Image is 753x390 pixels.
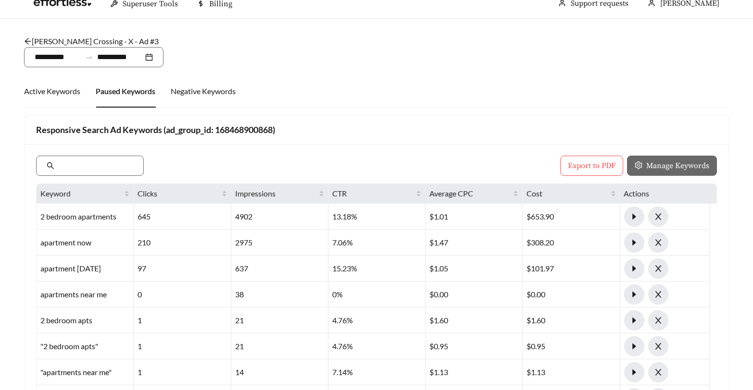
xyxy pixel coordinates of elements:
div: apartment now [37,230,134,256]
button: close [648,284,668,305]
div: 4.76% [328,333,426,359]
span: to [85,53,93,61]
span: close [649,212,668,221]
button: settingManage Keywords [627,156,717,176]
button: Export to PDF [560,156,623,176]
div: 1 [134,359,231,385]
span: caret-right [625,342,644,351]
div: apartment [DATE] [37,256,134,281]
div: 4.76% [328,307,426,333]
div: "2 bedroom apts" [37,333,134,359]
span: close [649,368,668,377]
button: caret-right [624,362,644,382]
div: $0.95 [426,333,523,359]
div: 1 [134,333,231,359]
div: 210 [134,230,231,256]
div: Negative Keywords [171,85,236,97]
div: 7.06% [328,230,426,256]
button: close [648,232,668,253]
strong: Responsive Search Ad Keywords (ad_group_id: 168468900868) [36,124,275,135]
span: search [47,162,54,170]
span: Impressions [235,188,317,199]
div: $1.60 [426,307,523,333]
div: 38 [231,281,328,307]
div: $0.00 [426,281,523,307]
span: caret-right [625,290,644,299]
span: Cost [527,188,608,199]
th: Actions [620,184,717,204]
span: caret-right [625,264,644,273]
div: 15.23% [328,256,426,281]
button: close [648,362,668,382]
div: apartments near me [37,281,134,307]
div: Paused Keywords [96,85,155,97]
div: 1 [134,307,231,333]
div: $1.47 [426,230,523,256]
div: 637 [231,256,328,281]
div: 645 [134,204,231,230]
span: caret-right [625,212,644,221]
div: "apartments near me" [37,359,134,385]
div: $653.90 [523,204,620,230]
button: close [648,207,668,227]
div: 7.14% [328,359,426,385]
button: close [648,258,668,279]
span: Clicks [138,188,219,199]
div: 21 [231,307,328,333]
div: 2 bedroom apts [37,307,134,333]
div: $0.00 [523,281,620,307]
span: close [649,238,668,247]
div: $1.01 [426,204,523,230]
div: 0% [328,281,426,307]
div: $0.95 [523,333,620,359]
div: $1.13 [523,359,620,385]
div: 2 bedroom apartments [37,204,134,230]
div: 97 [134,256,231,281]
a: arrow-left[PERSON_NAME] Crossing - X - Ad #3 [24,37,159,46]
span: Average CPC [429,188,511,199]
span: swap-right [85,53,93,61]
div: $1.13 [426,359,523,385]
button: caret-right [624,284,644,305]
div: Active Keywords [24,85,80,97]
button: caret-right [624,336,644,356]
div: 2975 [231,230,328,256]
span: close [649,264,668,273]
div: $101.97 [523,256,620,281]
button: caret-right [624,310,644,330]
button: close [648,336,668,356]
span: CTR [332,189,347,198]
div: 4902 [231,204,328,230]
div: $1.60 [523,307,620,333]
div: $1.05 [426,256,523,281]
span: arrow-left [24,37,32,45]
div: $308.20 [523,230,620,256]
div: 14 [231,359,328,385]
span: caret-right [625,238,644,247]
span: close [649,316,668,325]
span: Keyword [40,188,122,199]
div: 21 [231,333,328,359]
button: caret-right [624,207,644,227]
button: caret-right [624,232,644,253]
span: close [649,342,668,351]
div: 0 [134,281,231,307]
span: Export to PDF [568,160,615,171]
span: caret-right [625,368,644,377]
span: close [649,290,668,299]
div: 13.18% [328,204,426,230]
button: caret-right [624,258,644,279]
span: caret-right [625,316,644,325]
button: close [648,310,668,330]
